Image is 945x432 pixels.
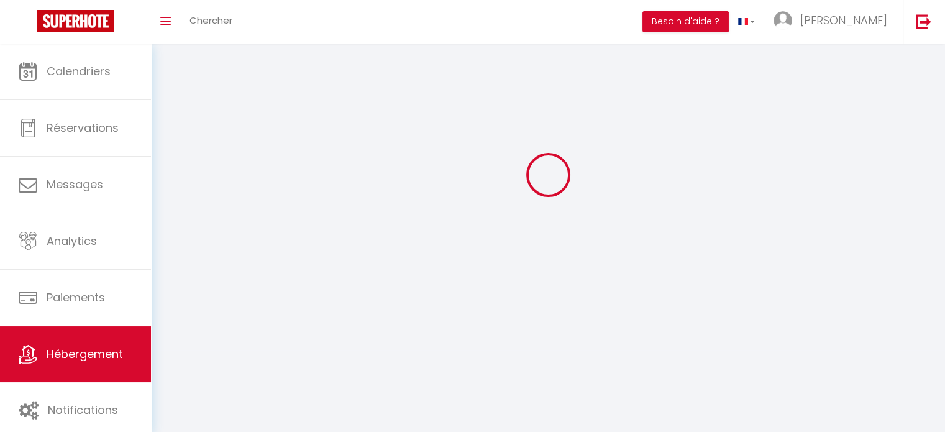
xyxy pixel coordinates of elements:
span: Calendriers [47,63,111,79]
button: Besoin d'aide ? [642,11,729,32]
button: Ouvrir le widget de chat LiveChat [10,5,47,42]
span: Notifications [48,402,118,418]
img: ... [774,11,792,30]
img: Super Booking [37,10,114,32]
span: Hébergement [47,346,123,362]
span: Messages [47,177,103,192]
iframe: Chat [892,376,936,423]
span: Analytics [47,233,97,249]
span: Paiements [47,290,105,305]
span: Réservations [47,120,119,136]
span: Chercher [189,14,232,27]
span: [PERSON_NAME] [800,12,887,28]
img: logout [916,14,931,29]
